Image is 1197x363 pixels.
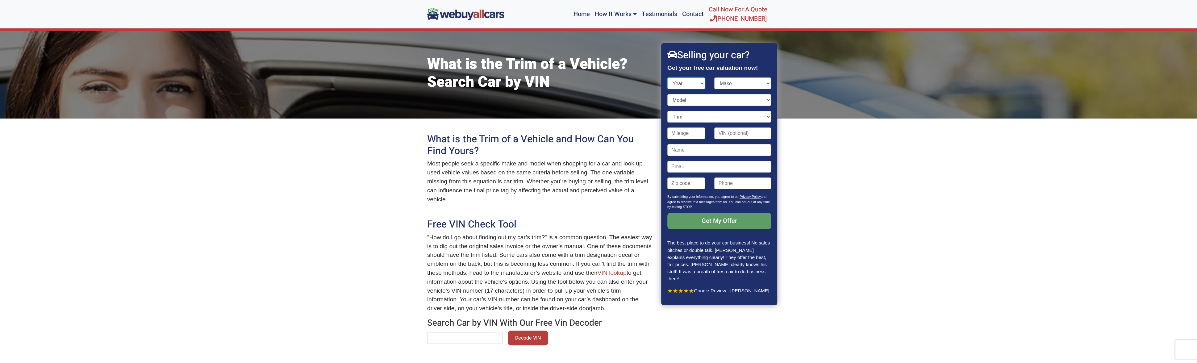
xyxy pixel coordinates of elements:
[667,194,771,213] p: By submitting your information, you agree to our and agree to receive text messages from us. You ...
[706,2,770,26] a: Call Now For A Quote[PHONE_NUMBER]
[667,127,705,139] input: Mileage
[598,269,627,276] a: VIN lookup
[715,127,771,139] input: VIN (optional)
[427,217,516,232] span: Free VIN Check Tool
[667,144,771,156] input: Name
[592,2,639,26] a: How It Works
[571,2,592,26] a: Home
[427,8,504,20] img: We Buy All Cars in NJ logo
[680,2,706,26] a: Contact
[667,65,758,71] strong: Get your free car valuation now!
[639,2,680,26] a: Testimonials
[427,234,652,276] span: “How do I go about finding out my car’s trim?” is a common question. The easiest way is to dig ou...
[427,269,648,311] span: to get information about the vehicle’s options. Using the tool below you can also enter your vehi...
[667,161,771,173] input: Email
[715,177,771,189] input: Phone
[740,195,761,198] a: Privacy Policy
[667,77,771,239] form: Contact form
[667,49,771,61] h2: Selling your car?
[508,331,548,345] button: Decode VIN
[667,213,771,229] input: Get My Offer
[667,239,771,282] p: The best place to do your car business! No sales pitches or double talk. [PERSON_NAME] explains e...
[667,287,771,294] p: Google Review - [PERSON_NAME]
[667,177,705,189] input: Zip code
[427,133,653,157] h2: What is the Trim of a Vehicle and How Can You Find Yours?
[427,318,653,328] h3: Search Car by VIN With Our Free Vin Decoder
[427,160,648,202] span: Most people seek a specific make and model when shopping for a car and look up used vehicle value...
[427,56,653,91] h1: What is the Trim of a Vehicle? Search Car by VIN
